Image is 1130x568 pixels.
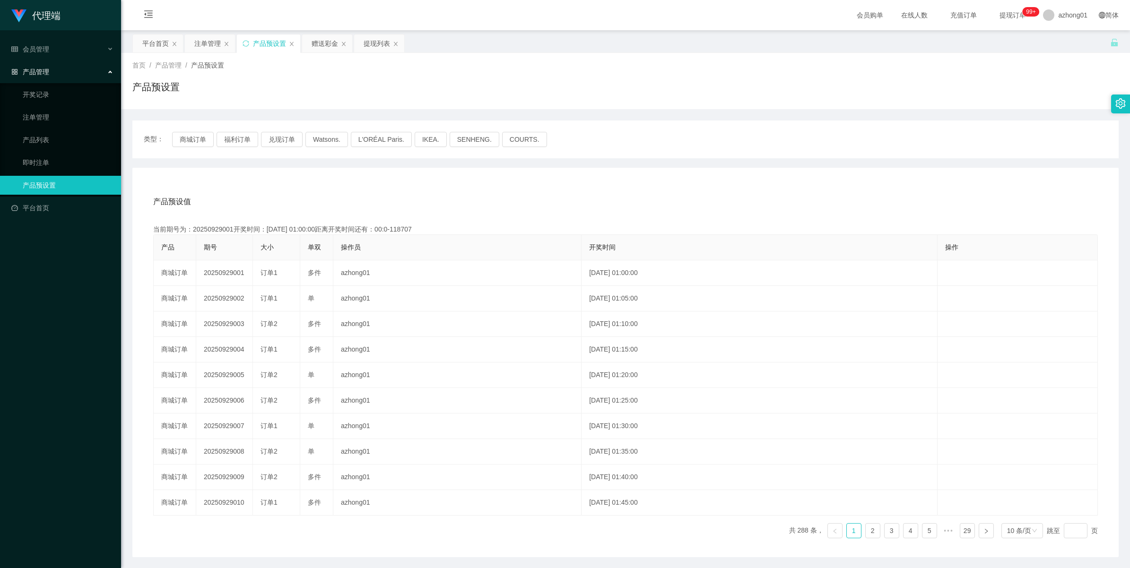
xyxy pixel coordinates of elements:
td: [DATE] 01:15:00 [582,337,938,362]
h1: 产品预设置 [132,80,180,94]
div: 平台首页 [142,34,169,52]
span: 多件 [308,396,321,404]
td: azhong01 [333,337,582,362]
li: 2 [865,523,880,538]
span: 产品管理 [11,68,49,76]
span: 订单1 [261,422,278,430]
td: [DATE] 01:20:00 [582,362,938,388]
span: 多件 [308,345,321,353]
div: 产品预设置 [253,34,286,52]
a: 5 [922,524,937,538]
a: 开奖记录 [23,85,113,104]
div: 赠送彩金 [312,34,338,52]
span: 开奖时间 [589,243,616,251]
button: Watsons. [305,132,348,147]
i: 图标: appstore-o [11,69,18,75]
span: 类型： [144,132,172,147]
i: 图标: left [832,528,838,534]
span: 订单2 [261,320,278,327]
a: 即时注单 [23,153,113,172]
td: 20250929001 [196,260,253,286]
span: 单 [308,294,314,302]
span: / [149,61,151,69]
span: 在线人数 [896,12,932,18]
li: 1 [846,523,861,538]
li: 3 [884,523,899,538]
td: [DATE] 01:45:00 [582,490,938,516]
li: 4 [903,523,918,538]
td: [DATE] 01:35:00 [582,439,938,465]
td: 商城订单 [154,413,196,439]
h1: 代理端 [32,0,61,31]
li: 上一页 [827,523,843,538]
td: 商城订单 [154,439,196,465]
span: 会员管理 [11,45,49,53]
div: 10 条/页 [1007,524,1031,538]
td: 商城订单 [154,286,196,311]
li: 5 [922,523,937,538]
td: 20250929002 [196,286,253,311]
span: 产品管理 [155,61,182,69]
i: 图标: setting [1115,98,1126,109]
td: 20250929004 [196,337,253,362]
span: 产品预设置 [191,61,224,69]
td: 商城订单 [154,465,196,490]
a: 产品列表 [23,130,113,149]
img: logo.9652507e.png [11,9,26,23]
i: 图标: menu-fold [132,0,165,31]
span: 期号 [204,243,217,251]
button: 商城订单 [172,132,214,147]
button: 兑现订单 [261,132,303,147]
td: azhong01 [333,362,582,388]
i: 图标: unlock [1110,38,1119,47]
td: azhong01 [333,286,582,311]
span: 订单2 [261,396,278,404]
button: COURTS. [502,132,547,147]
td: 20250929009 [196,465,253,490]
span: 多件 [308,499,321,506]
td: 商城订单 [154,490,196,516]
sup: 1209 [1022,7,1039,17]
a: 产品预设置 [23,176,113,195]
span: 单 [308,448,314,455]
td: [DATE] 01:00:00 [582,260,938,286]
td: 20250929005 [196,362,253,388]
div: 注单管理 [194,34,221,52]
button: SENHENG. [450,132,499,147]
td: 20250929010 [196,490,253,516]
span: 订单2 [261,473,278,481]
a: 代理端 [11,11,61,19]
a: 1 [847,524,861,538]
td: 20250929003 [196,311,253,337]
span: 操作员 [341,243,361,251]
div: 提现列表 [364,34,390,52]
li: 下一页 [979,523,994,538]
i: 图标: close [341,41,347,47]
span: 订单1 [261,345,278,353]
td: azhong01 [333,490,582,516]
span: 充值订单 [946,12,982,18]
span: 订单2 [261,448,278,455]
td: 20250929006 [196,388,253,413]
a: 3 [885,524,899,538]
td: 20250929007 [196,413,253,439]
i: 图标: close [289,41,295,47]
a: 图标: dashboard平台首页 [11,198,113,217]
span: ••• [941,523,956,538]
button: 福利订单 [217,132,258,147]
span: 订单2 [261,371,278,379]
td: 商城订单 [154,311,196,337]
td: 20250929008 [196,439,253,465]
i: 图标: down [1032,528,1037,534]
a: 29 [960,524,974,538]
span: 产品 [161,243,174,251]
td: [DATE] 01:25:00 [582,388,938,413]
a: 4 [904,524,918,538]
span: 多件 [308,473,321,481]
span: 单 [308,422,314,430]
span: 提现订单 [995,12,1031,18]
div: 跳至 页 [1047,523,1098,538]
i: 图标: table [11,46,18,52]
span: 首页 [132,61,146,69]
td: azhong01 [333,465,582,490]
